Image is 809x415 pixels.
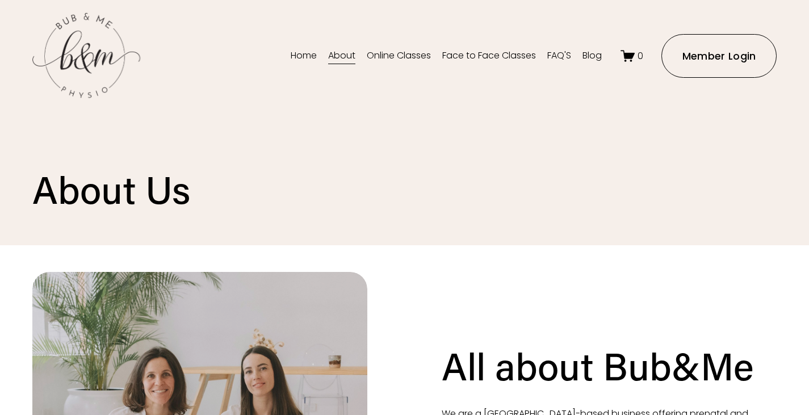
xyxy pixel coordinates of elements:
a: Face to Face Classes [442,47,536,65]
a: Member Login [661,34,777,78]
a: Online Classes [367,47,431,65]
a: FAQ'S [547,47,571,65]
h1: All about Bub&Me [442,341,754,391]
a: 0 items in cart [621,49,643,63]
ms-portal-inner: Member Login [682,49,756,63]
h1: About Us [32,166,590,213]
a: Home [291,47,317,65]
img: bubandme [32,12,140,100]
a: About [328,47,355,65]
a: Blog [582,47,602,65]
span: 0 [638,49,643,62]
